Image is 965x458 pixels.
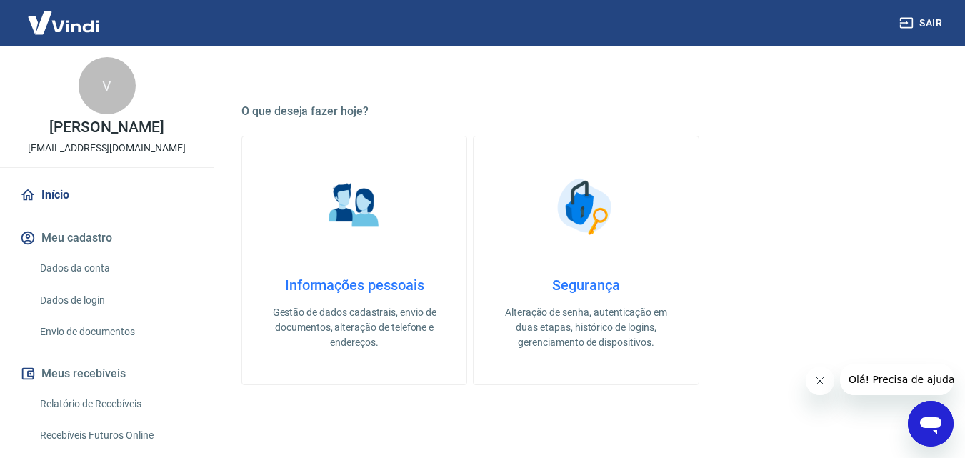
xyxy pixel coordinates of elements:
[896,10,948,36] button: Sair
[9,10,120,21] span: Olá! Precisa de ajuda?
[908,401,954,447] iframe: Botão para abrir a janela de mensagens
[265,305,444,350] p: Gestão de dados cadastrais, envio de documentos, alteração de telefone e endereços.
[17,179,196,211] a: Início
[34,389,196,419] a: Relatório de Recebíveis
[319,171,390,242] img: Informações pessoais
[241,104,931,119] h5: O que deseja fazer hoje?
[49,120,164,135] p: [PERSON_NAME]
[17,358,196,389] button: Meus recebíveis
[34,254,196,283] a: Dados da conta
[265,277,444,294] h4: Informações pessoais
[241,136,467,385] a: Informações pessoaisInformações pessoaisGestão de dados cadastrais, envio de documentos, alteraçã...
[17,222,196,254] button: Meu cadastro
[496,277,675,294] h4: Segurança
[840,364,954,395] iframe: Mensagem da empresa
[496,305,675,350] p: Alteração de senha, autenticação em duas etapas, histórico de logins, gerenciamento de dispositivos.
[34,421,196,450] a: Recebíveis Futuros Online
[34,286,196,315] a: Dados de login
[473,136,699,385] a: SegurançaSegurançaAlteração de senha, autenticação em duas etapas, histórico de logins, gerenciam...
[79,57,136,114] div: V
[806,367,834,395] iframe: Fechar mensagem
[17,1,110,44] img: Vindi
[550,171,621,242] img: Segurança
[28,141,186,156] p: [EMAIL_ADDRESS][DOMAIN_NAME]
[34,317,196,347] a: Envio de documentos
